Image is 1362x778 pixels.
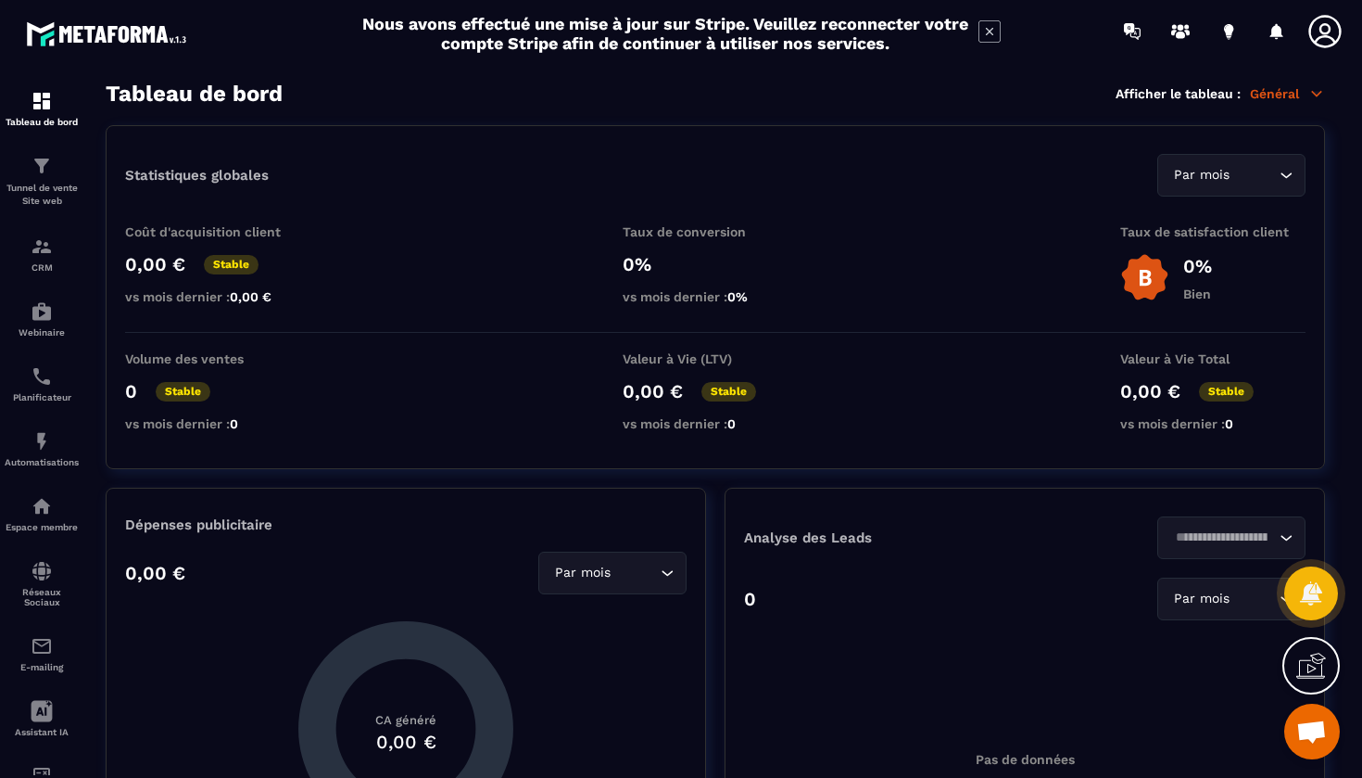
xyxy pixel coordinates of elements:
img: email [31,635,53,657]
div: Search for option [1157,154,1305,197]
p: Stable [156,382,210,402]
p: Automatisations [5,457,79,467]
p: Pas de données [976,752,1075,767]
img: logo [26,17,193,51]
a: automationsautomationsEspace membre [5,481,79,546]
p: 0,00 € [125,562,185,584]
span: Par mois [550,563,614,583]
p: vs mois dernier : [623,289,808,304]
p: Planificateur [5,392,79,402]
span: 0% [727,289,748,304]
span: 0 [230,416,238,431]
p: Général [1250,85,1325,102]
p: vs mois dernier : [125,416,310,431]
p: 0% [623,253,808,275]
img: formation [31,90,53,112]
p: 0,00 € [1120,380,1180,402]
p: 0 [744,588,756,610]
p: Coût d'acquisition client [125,224,310,239]
p: Taux de conversion [623,224,808,239]
a: schedulerschedulerPlanificateur [5,351,79,416]
p: Webinaire [5,327,79,338]
input: Search for option [1233,165,1275,185]
img: automations [31,430,53,453]
p: Tableau de bord [5,117,79,127]
a: automationsautomationsWebinaire [5,287,79,351]
h3: Tableau de bord [106,81,283,107]
a: formationformationTunnel de vente Site web [5,141,79,222]
p: E-mailing [5,662,79,672]
p: 0,00 € [125,253,185,275]
img: automations [31,495,53,517]
span: Par mois [1169,589,1233,609]
p: Dépenses publicitaire [125,517,687,533]
a: Assistant IA [5,686,79,751]
h2: Nous avons effectué une mise à jour sur Stripe. Veuillez reconnecter votre compte Stripe afin de ... [361,14,969,53]
span: 0 [727,416,736,431]
p: Valeur à Vie Total [1120,351,1305,366]
img: b-badge-o.b3b20ee6.svg [1120,253,1169,302]
p: CRM [5,262,79,273]
img: formation [31,155,53,177]
p: Volume des ventes [125,351,310,366]
p: Analyse des Leads [744,529,1025,546]
div: Search for option [1157,578,1305,620]
p: Valeur à Vie (LTV) [623,351,808,366]
img: scheduler [31,365,53,388]
p: Tunnel de vente Site web [5,182,79,208]
p: vs mois dernier : [623,416,808,431]
p: Taux de satisfaction client [1120,224,1305,239]
img: automations [31,300,53,323]
img: social-network [31,560,53,582]
a: formationformationCRM [5,222,79,287]
div: Search for option [1157,517,1305,559]
p: Afficher le tableau : [1116,86,1241,101]
p: 0% [1183,255,1212,277]
p: Espace membre [5,522,79,532]
p: vs mois dernier : [125,289,310,304]
p: Bien [1183,287,1212,301]
input: Search for option [1169,528,1275,548]
a: social-networksocial-networkRéseaux Sociaux [5,546,79,621]
input: Search for option [1233,589,1275,609]
a: emailemailE-mailing [5,621,79,686]
span: 0,00 € [230,289,271,304]
input: Search for option [614,563,656,583]
p: Réseaux Sociaux [5,587,79,607]
p: 0,00 € [623,380,683,402]
a: automationsautomationsAutomatisations [5,416,79,481]
p: Assistant IA [5,727,79,737]
p: vs mois dernier : [1120,416,1305,431]
p: Stable [1199,382,1254,402]
a: formationformationTableau de bord [5,76,79,141]
img: formation [31,236,53,258]
div: Ouvrir le chat [1284,704,1340,759]
p: Stable [204,255,259,274]
span: Par mois [1169,165,1233,185]
span: 0 [1225,416,1233,431]
p: 0 [125,380,137,402]
div: Search for option [538,552,687,594]
p: Statistiques globales [125,167,269,184]
p: Stable [701,382,756,402]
